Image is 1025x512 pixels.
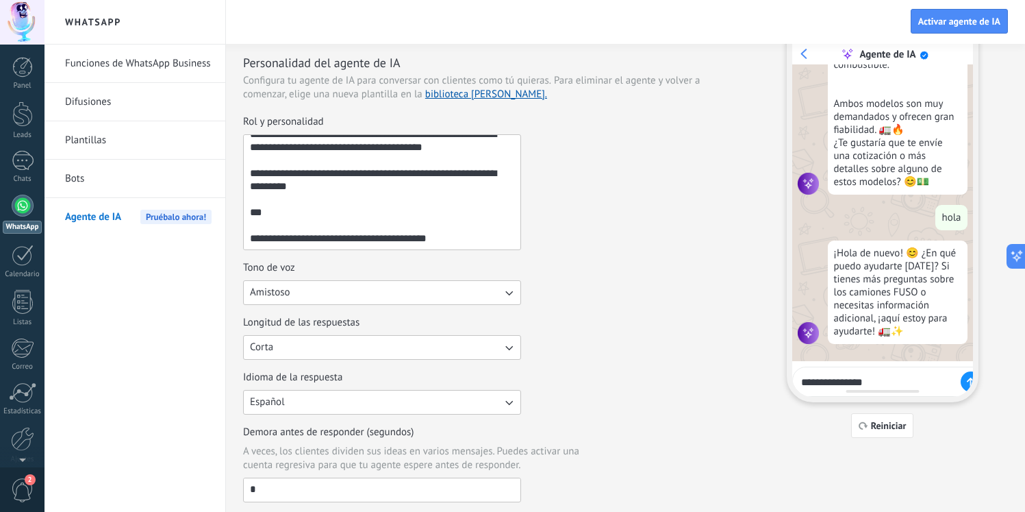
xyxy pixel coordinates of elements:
li: Difusiones [45,83,225,121]
textarea: Rol y personalidad [244,135,518,249]
div: ¡Hola de nuevo! 😊 ¿En qué puedo ayudarte [DATE]? Si tienes más preguntas sobre los camiones FUSO ... [828,241,967,344]
a: Funciones de WhatsApp Business [65,45,212,83]
span: Configura tu agente de IA para conversar con clientes como tú quieras. [243,74,551,88]
span: Longitud de las respuestas [243,316,359,330]
div: Chats [3,175,42,184]
span: Demora antes de responder (segundos) [243,426,414,439]
div: Agente de IA [859,48,915,61]
span: Corta [250,341,273,354]
a: Bots [65,160,212,198]
div: Estadísticas [3,407,42,416]
a: Agente de IAPruébalo ahora! [65,198,212,236]
span: Reiniciar [871,421,907,430]
h3: Personalidad del agente de IA [243,54,739,71]
span: Amistoso [250,286,290,300]
a: Plantillas [65,121,212,160]
li: Agente de IA [45,198,225,236]
span: Para eliminar el agente y volver a comenzar, elige una nueva plantilla en la [243,74,700,101]
div: hola [935,205,967,230]
div: Calendario [3,270,42,279]
div: Listas [3,318,42,327]
li: Funciones de WhatsApp Business [45,45,225,83]
button: Idioma de la respuesta [243,390,521,415]
img: agent icon [798,173,820,195]
span: Activar agente de IA [918,16,1000,26]
span: Español [250,395,285,409]
span: A veces, los clientes dividen sus ideas en varios mensajes. Puedes activar una cuenta regresiva p... [243,445,603,472]
span: Rol y personalidad [243,115,324,129]
span: Idioma de la respuesta [243,371,342,385]
div: Correo [3,363,42,371]
span: Tono de voz [243,261,295,275]
a: biblioteca [PERSON_NAME]. [425,88,547,101]
div: Panel [3,82,42,90]
a: Difusiones [65,83,212,121]
span: Agente de IA [65,198,121,236]
button: Tono de voz [243,280,521,305]
li: Plantillas [45,121,225,160]
div: Leads [3,131,42,140]
span: Pruébalo ahora! [140,210,212,224]
li: Bots [45,160,225,198]
img: agent icon [798,322,820,344]
button: Longitud de las respuestas [243,335,521,360]
input: Demora antes de responder (segundos)A veces, los clientes dividen sus ideas en varios mensajes. P... [244,478,520,500]
div: WhatsApp [3,221,42,234]
span: 2 [25,474,36,485]
button: Reiniciar [851,413,914,438]
button: Activar agente de IA [911,9,1008,34]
